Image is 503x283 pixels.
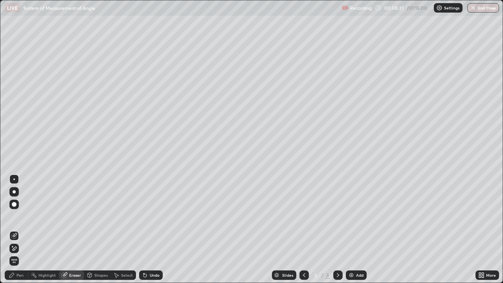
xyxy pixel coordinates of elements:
img: add-slide-button [348,272,354,278]
div: / [321,273,324,277]
div: Select [121,273,133,277]
div: Eraser [69,273,81,277]
div: More [486,273,496,277]
img: recording.375f2c34.svg [342,5,348,11]
p: Settings [444,6,459,10]
div: Highlight [39,273,56,277]
div: Undo [150,273,160,277]
button: End Class [467,3,499,13]
img: end-class-cross [470,5,476,11]
p: LIVE [7,5,18,11]
div: 3 [312,273,320,277]
p: Recording [350,5,372,11]
img: class-settings-icons [436,5,442,11]
div: Add [356,273,363,277]
div: Slides [282,273,293,277]
div: Shapes [94,273,108,277]
p: System of Measurement of Angle [23,5,95,11]
div: 3 [325,272,330,279]
div: Pen [17,273,24,277]
span: Erase all [10,259,18,263]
